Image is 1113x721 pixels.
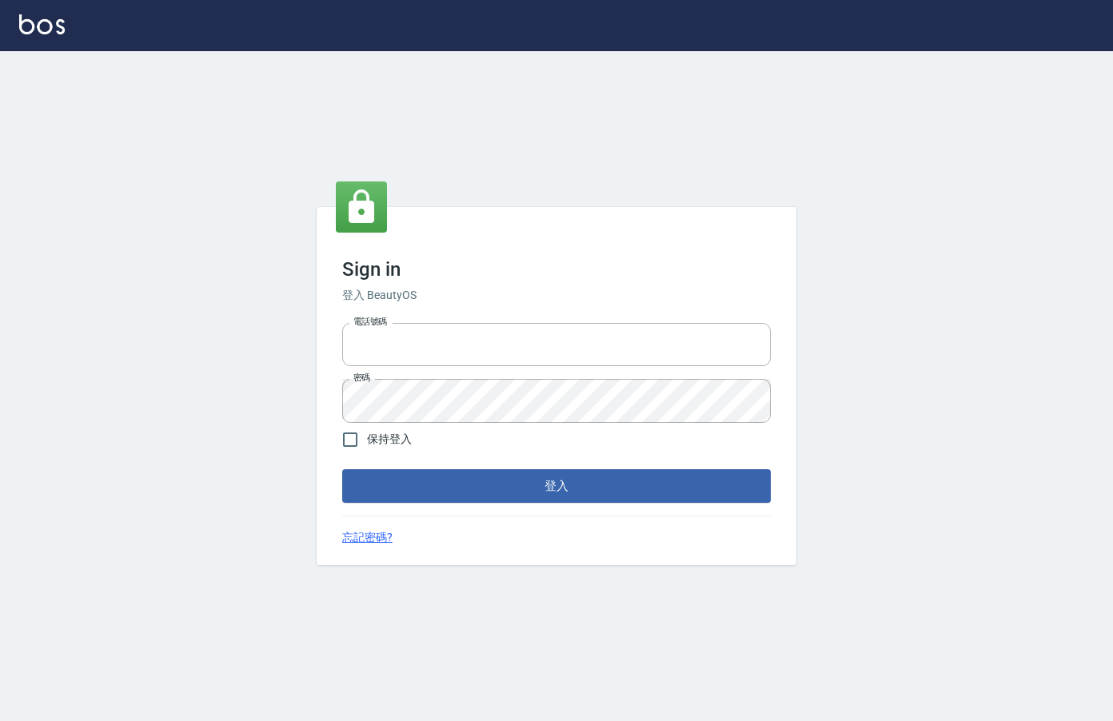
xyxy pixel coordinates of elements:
[353,372,370,384] label: 密碼
[19,14,65,34] img: Logo
[367,431,412,448] span: 保持登入
[342,469,771,503] button: 登入
[353,316,387,328] label: 電話號碼
[342,287,771,304] h6: 登入 BeautyOS
[342,529,393,546] a: 忘記密碼?
[342,258,771,281] h3: Sign in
